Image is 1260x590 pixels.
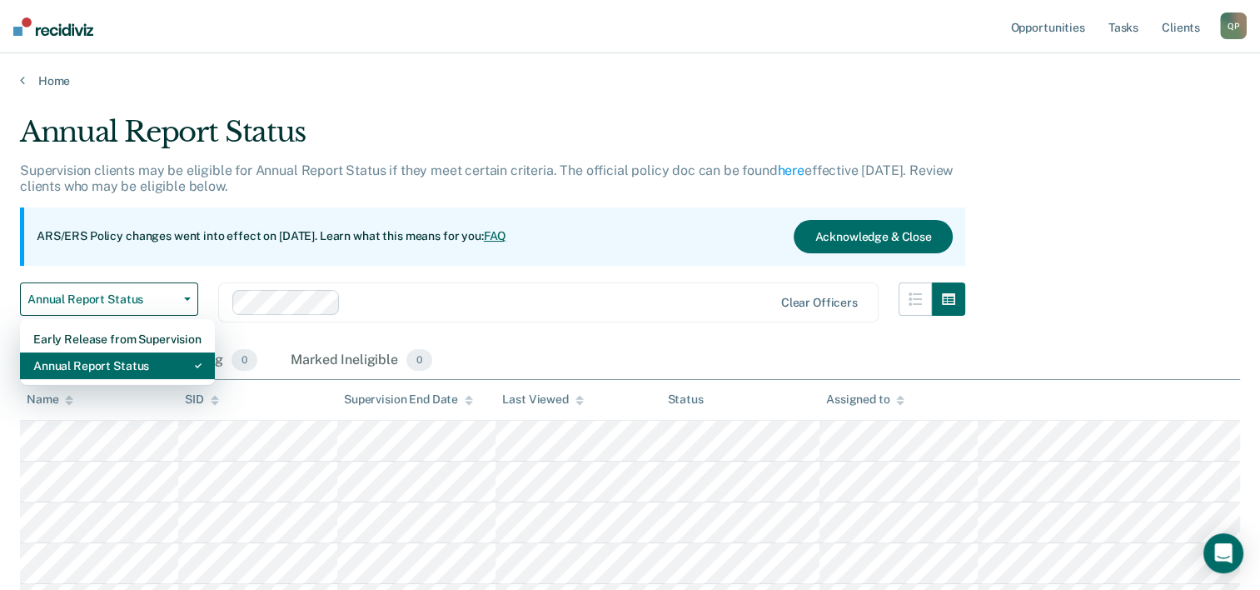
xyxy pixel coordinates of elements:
[20,115,965,162] div: Annual Report Status
[20,73,1240,88] a: Home
[170,342,261,379] div: Pending0
[13,17,93,36] img: Recidiviz
[1203,533,1243,573] div: Open Intercom Messenger
[287,342,436,379] div: Marked Ineligible0
[27,392,73,407] div: Name
[502,392,583,407] div: Last Viewed
[344,392,473,407] div: Supervision End Date
[33,326,202,352] div: Early Release from Supervision
[406,349,432,371] span: 0
[668,392,704,407] div: Status
[232,349,257,371] span: 0
[20,162,953,194] p: Supervision clients may be eligible for Annual Report Status if they meet certain criteria. The o...
[185,392,219,407] div: SID
[37,228,506,245] p: ARS/ERS Policy changes went into effect on [DATE]. Learn what this means for you:
[1220,12,1247,39] div: Q P
[33,352,202,379] div: Annual Report Status
[778,162,804,178] a: here
[1220,12,1247,39] button: QP
[20,282,198,316] button: Annual Report Status
[781,296,858,310] div: Clear officers
[826,392,904,407] div: Assigned to
[484,229,507,242] a: FAQ
[794,220,952,253] button: Acknowledge & Close
[27,292,177,307] span: Annual Report Status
